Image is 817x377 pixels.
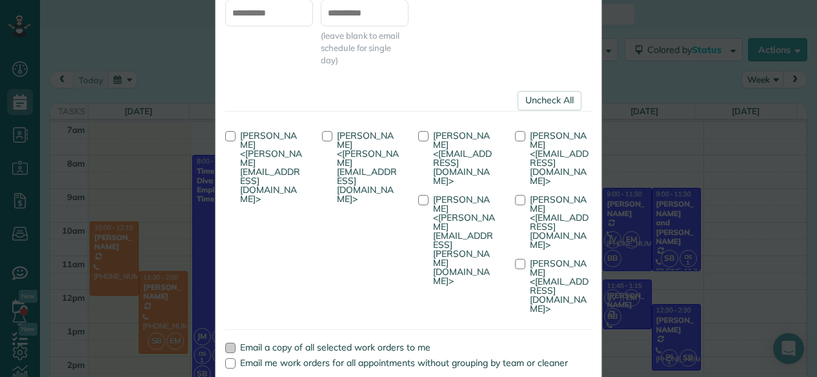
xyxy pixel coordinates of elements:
span: [PERSON_NAME] <[EMAIL_ADDRESS][DOMAIN_NAME]> [530,194,589,250]
span: [PERSON_NAME] <[PERSON_NAME][EMAIL_ADDRESS][DOMAIN_NAME]> [240,130,302,205]
span: [PERSON_NAME] <[EMAIL_ADDRESS][DOMAIN_NAME]> [530,130,589,187]
span: (leave blank to email schedule for single day) [321,30,408,66]
span: [PERSON_NAME] <[EMAIL_ADDRESS][DOMAIN_NAME]> [530,258,589,314]
span: [PERSON_NAME] <[EMAIL_ADDRESS][DOMAIN_NAME]> [433,130,492,187]
span: Email a copy of all selected work orders to me [240,341,430,353]
span: [PERSON_NAME] <[PERSON_NAME][EMAIL_ADDRESS][DOMAIN_NAME]> [337,130,399,205]
a: Uncheck All [518,91,581,110]
span: [PERSON_NAME] <[PERSON_NAME][EMAIL_ADDRESS][PERSON_NAME][DOMAIN_NAME]> [433,194,495,287]
span: Email me work orders for all appointments without grouping by team or cleaner [240,357,568,369]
